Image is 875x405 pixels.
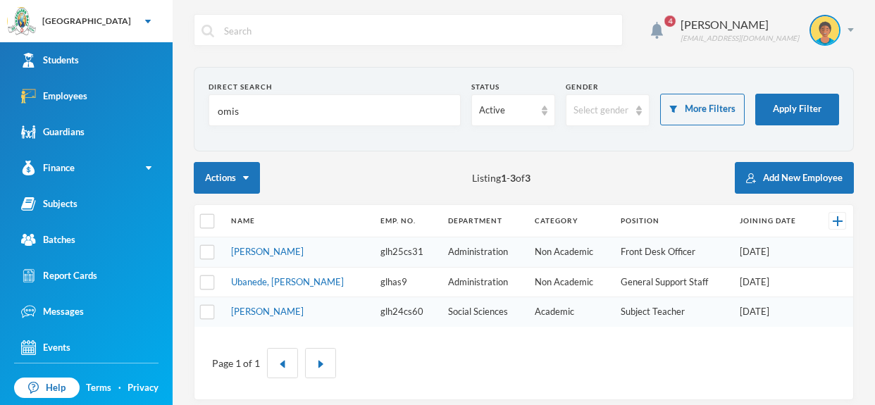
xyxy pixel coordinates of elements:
[118,381,121,395] div: ·
[755,94,839,125] button: Apply Filter
[566,82,650,92] div: Gender
[528,297,613,327] td: Academic
[441,205,528,237] th: Department
[194,162,260,194] button: Actions
[373,205,440,237] th: Emp. No.
[733,237,816,268] td: [DATE]
[733,297,816,327] td: [DATE]
[224,205,373,237] th: Name
[373,267,440,297] td: glhas9
[21,232,75,247] div: Batches
[441,297,528,327] td: Social Sciences
[472,170,530,185] span: Listing - of
[128,381,159,395] a: Privacy
[209,82,461,92] div: Direct Search
[21,53,79,68] div: Students
[528,237,613,268] td: Non Academic
[681,33,799,44] div: [EMAIL_ADDRESS][DOMAIN_NAME]
[21,125,85,139] div: Guardians
[8,8,36,36] img: logo
[733,205,816,237] th: Joining Date
[86,381,111,395] a: Terms
[21,304,84,319] div: Messages
[811,16,839,44] img: STUDENT
[441,237,528,268] td: Administration
[528,205,613,237] th: Category
[441,267,528,297] td: Administration
[479,104,535,118] div: Active
[733,267,816,297] td: [DATE]
[614,267,733,297] td: General Support Staff
[664,15,676,27] span: 4
[471,82,555,92] div: Status
[231,306,304,317] a: [PERSON_NAME]
[21,197,77,211] div: Subjects
[231,246,304,257] a: [PERSON_NAME]
[614,297,733,327] td: Subject Teacher
[212,356,260,370] div: Page 1 of 1
[201,25,214,37] img: search
[735,162,854,194] button: Add New Employee
[42,15,131,27] div: [GEOGRAPHIC_DATA]
[573,104,629,118] div: Select gender
[216,95,453,127] input: Name, Emp. No, Phone number, Email Address
[14,378,80,399] a: Help
[223,15,615,46] input: Search
[21,89,87,104] div: Employees
[614,205,733,237] th: Position
[614,237,733,268] td: Front Desk Officer
[231,276,344,287] a: Ubanede, [PERSON_NAME]
[681,16,799,33] div: [PERSON_NAME]
[528,267,613,297] td: Non Academic
[525,172,530,184] b: 3
[21,268,97,283] div: Report Cards
[510,172,516,184] b: 3
[501,172,507,184] b: 1
[373,237,440,268] td: glh25cs31
[833,216,843,226] img: +
[21,161,75,175] div: Finance
[373,297,440,327] td: glh24cs60
[21,340,70,355] div: Events
[660,94,744,125] button: More Filters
